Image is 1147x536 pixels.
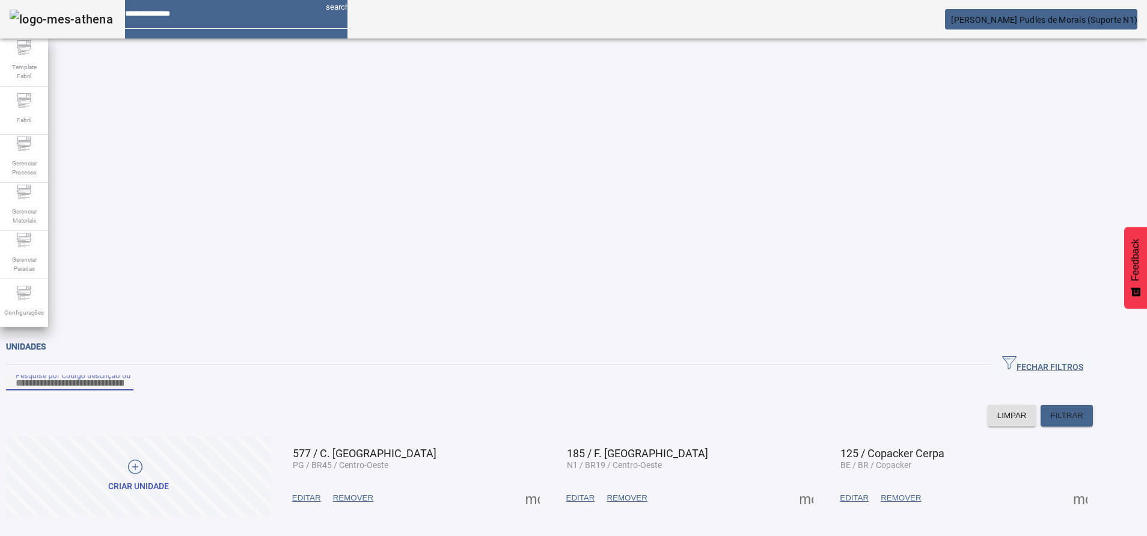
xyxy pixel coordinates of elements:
[6,59,42,84] span: Template Fabril
[108,481,169,493] div: Criar unidade
[840,492,869,504] span: EDITAR
[293,447,436,460] span: 577 / C. [GEOGRAPHIC_DATA]
[1069,487,1091,509] button: Mais
[881,492,921,504] span: REMOVER
[6,155,42,180] span: Gerenciar Processo
[567,460,662,470] span: N1 / BR19 / Centro-Oeste
[1002,356,1083,374] span: FECHAR FILTROS
[875,487,927,509] button: REMOVER
[13,112,35,128] span: Fabril
[333,492,373,504] span: REMOVER
[840,447,944,460] span: 125 / Copacker Cerpa
[951,15,1137,25] span: [PERSON_NAME] Pudles de Morais (Suporte N1)
[1,304,47,321] span: Configurações
[10,10,113,29] img: logo-mes-athena
[988,405,1036,427] button: LIMPAR
[6,436,271,517] button: Criar unidade
[567,447,708,460] span: 185 / F. [GEOGRAPHIC_DATA]
[286,487,327,509] button: EDITAR
[840,460,911,470] span: BE / BR / Copacker
[1041,405,1093,427] button: FILTRAR
[6,203,42,229] span: Gerenciar Materiais
[566,492,595,504] span: EDITAR
[601,487,653,509] button: REMOVER
[522,487,543,509] button: Mais
[997,410,1027,422] span: LIMPAR
[16,371,149,379] mat-label: Pesquise por Código descrição ou sigla
[993,354,1093,375] button: FECHAR FILTROS
[293,460,388,470] span: PG / BR45 / Centro-Oeste
[1130,239,1141,281] span: Feedback
[607,492,647,504] span: REMOVER
[1050,410,1083,422] span: FILTRAR
[292,492,321,504] span: EDITAR
[795,487,817,509] button: Mais
[6,251,42,277] span: Gerenciar Paradas
[6,342,46,351] span: Unidades
[560,487,601,509] button: EDITAR
[327,487,379,509] button: REMOVER
[834,487,875,509] button: EDITAR
[1124,227,1147,309] button: Feedback - Mostrar pesquisa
